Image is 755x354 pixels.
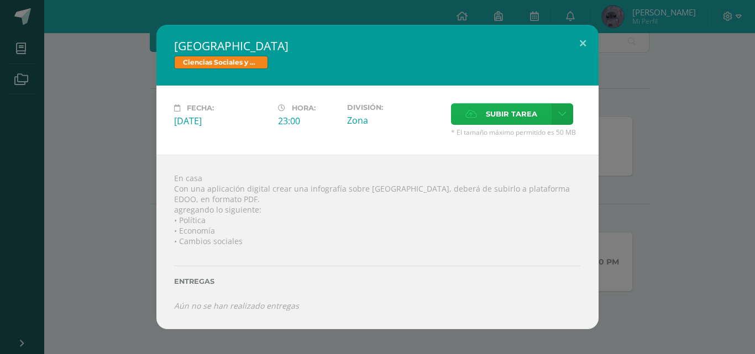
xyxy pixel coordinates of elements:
[174,277,581,286] label: Entregas
[347,103,442,112] label: División:
[174,56,268,69] span: Ciencias Sociales y Formación Ciudadana
[156,155,599,329] div: En casa Con una aplicación digital crear una infografía sobre [GEOGRAPHIC_DATA], deberá de subirl...
[174,38,581,54] h2: [GEOGRAPHIC_DATA]
[451,128,581,137] span: * El tamaño máximo permitido es 50 MB
[292,104,316,112] span: Hora:
[486,104,537,124] span: Subir tarea
[174,115,269,127] div: [DATE]
[567,25,599,62] button: Close (Esc)
[187,104,214,112] span: Fecha:
[174,300,299,311] i: Aún no se han realizado entregas
[278,115,338,127] div: 23:00
[347,114,442,126] div: Zona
